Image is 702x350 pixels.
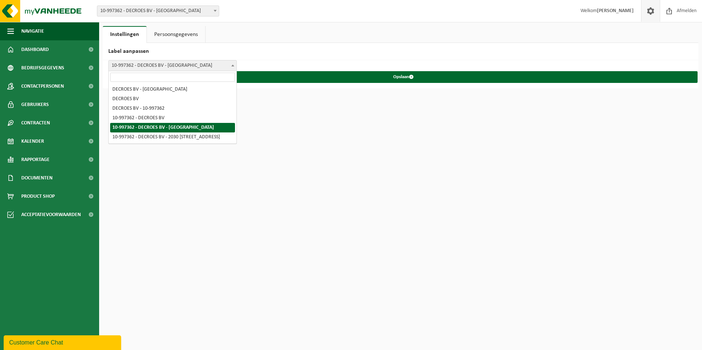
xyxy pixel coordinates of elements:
[109,71,698,83] button: Opslaan
[110,123,235,132] li: 10-997362 - DECROES BV - [GEOGRAPHIC_DATA]
[21,150,50,169] span: Rapportage
[103,26,146,43] a: Instellingen
[21,22,44,40] span: Navigatie
[110,85,235,94] li: DECROES BV - [GEOGRAPHIC_DATA]
[110,113,235,123] li: 10-997362 - DECROES BV
[103,43,698,60] h2: Label aanpassen
[21,114,50,132] span: Contracten
[21,169,53,187] span: Documenten
[21,40,49,59] span: Dashboard
[109,61,236,71] span: 10-997362 - DECROES BV - ANTWERPEN
[21,205,81,224] span: Acceptatievoorwaarden
[147,26,205,43] a: Persoonsgegevens
[21,95,49,114] span: Gebruikers
[21,59,64,77] span: Bedrijfsgegevens
[21,77,64,95] span: Contactpersonen
[97,6,219,17] span: 10-997362 - DECROES BV - ANTWERPEN
[597,8,634,14] strong: [PERSON_NAME]
[110,94,235,104] li: DECROES BV
[97,6,219,16] span: 10-997362 - DECROES BV - ANTWERPEN
[21,187,55,205] span: Product Shop
[110,104,235,113] li: DECROES BV - 10-997362
[108,60,237,71] span: 10-997362 - DECROES BV - ANTWERPEN
[4,334,123,350] iframe: chat widget
[110,132,235,142] li: 10-997362 - DECROES BV - 2030 [STREET_ADDRESS]
[21,132,44,150] span: Kalender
